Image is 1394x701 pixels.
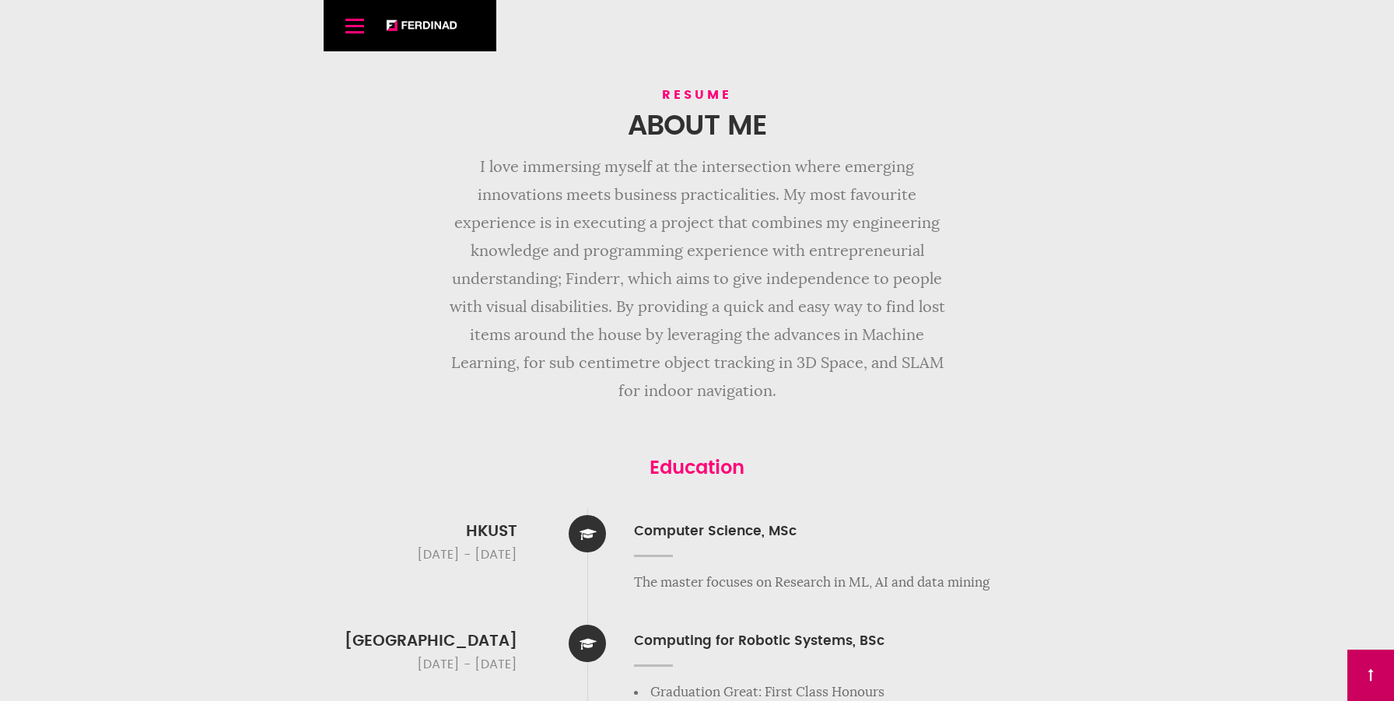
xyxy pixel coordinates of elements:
[1347,650,1394,701] a: Back to Top
[331,629,517,653] h3: [GEOGRAPHIC_DATA]
[634,520,1063,557] h4: Computer Science, MSc
[345,25,364,27] span: Menu
[440,109,954,144] h1: ABOUT ME
[634,571,1063,594] p: The master focuses on Research in ML, AI and data mining
[440,83,954,107] h5: Resume
[331,520,517,543] h3: HKUST
[634,629,1063,667] h4: Computing for Robotic Systems, BSc
[331,543,517,566] p: [DATE] - [DATE]
[440,153,954,405] p: I love immersing myself at the intersection where emerging innovations meets business practicalit...
[331,457,1063,480] h2: Education
[331,653,517,676] p: [DATE] - [DATE]
[386,19,457,31] a: [PERSON_NAME]
[339,10,370,41] a: Menu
